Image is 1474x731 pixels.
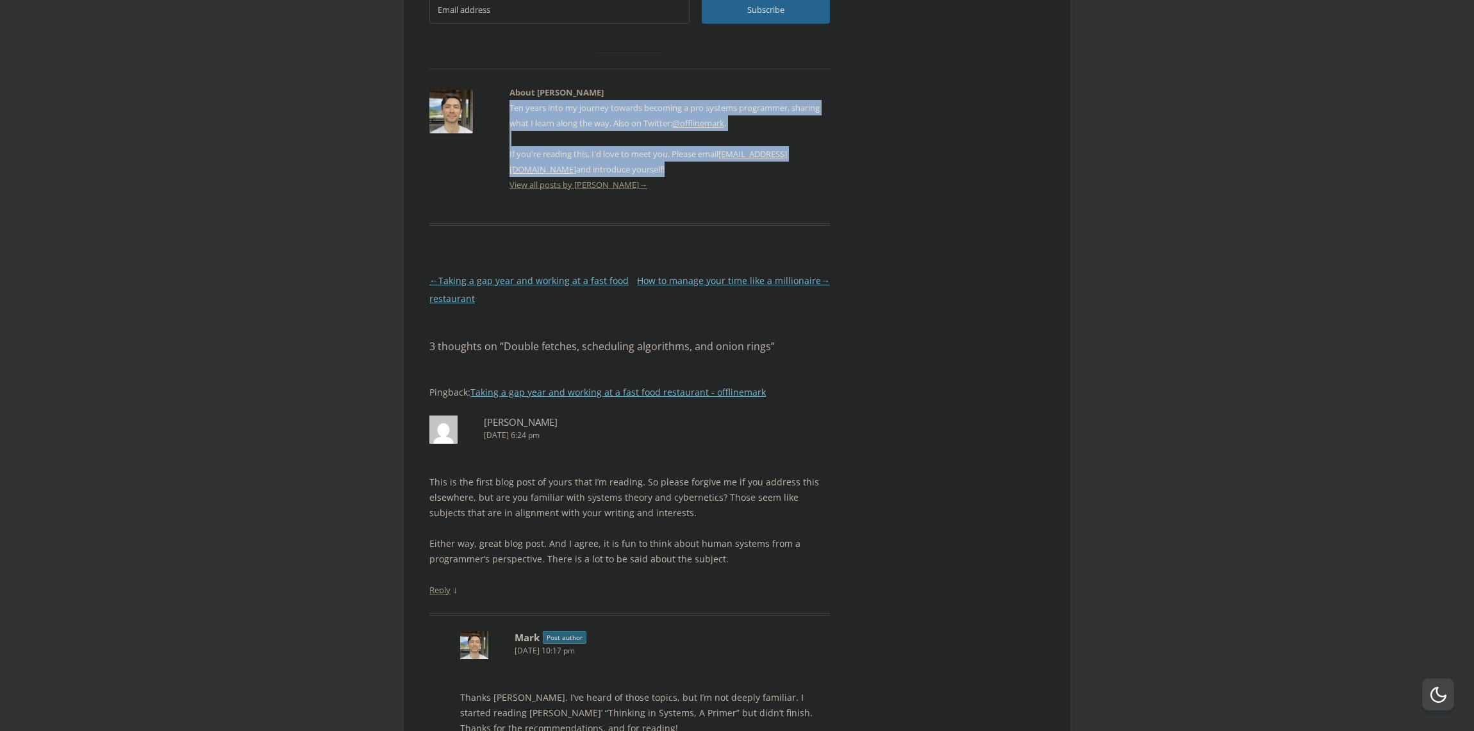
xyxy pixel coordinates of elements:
[504,339,771,353] span: Double fetches, scheduling algorithms, and onion rings
[429,339,830,354] h2: 3 thoughts on “ ”
[821,274,830,287] span: →
[543,631,586,644] span: Post author
[509,148,787,175] a: [EMAIL_ADDRESS][DOMAIN_NAME]
[453,584,458,596] span: ↓
[470,386,766,398] a: Taking a gap year and working at a fast food restaurant - offlinemark
[484,429,830,442] time: [DATE] 6:24 pm
[484,416,558,428] b: [PERSON_NAME]
[429,274,438,287] span: ←
[509,100,830,177] p: Ten years into my journey towards becoming a pro systems programmer, sharing what I learn along t...
[515,644,830,658] time: [DATE] 10:17 pm
[509,85,830,100] h2: About [PERSON_NAME]
[429,274,629,305] a: ←Taking a gap year and working at a fast food restaurant
[515,631,540,644] b: Mark
[509,179,647,190] a: View all posts by [PERSON_NAME]→
[672,117,724,129] a: @offlinemark
[429,429,830,442] a: [DATE] 6:24 pm
[429,584,451,596] a: Reply to Bret Bernhoft
[429,536,830,567] p: Either way, great blog post. And I agree, it is fun to think about human systems from a programme...
[460,644,830,658] a: [DATE] 10:17 pm
[637,274,830,287] a: How to manage your time like a millionaire→
[429,385,830,400] p: Pingback:
[429,475,830,521] p: This is the first blog post of yours that I’m reading. So please forgive me if you address this e...
[639,179,647,190] span: →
